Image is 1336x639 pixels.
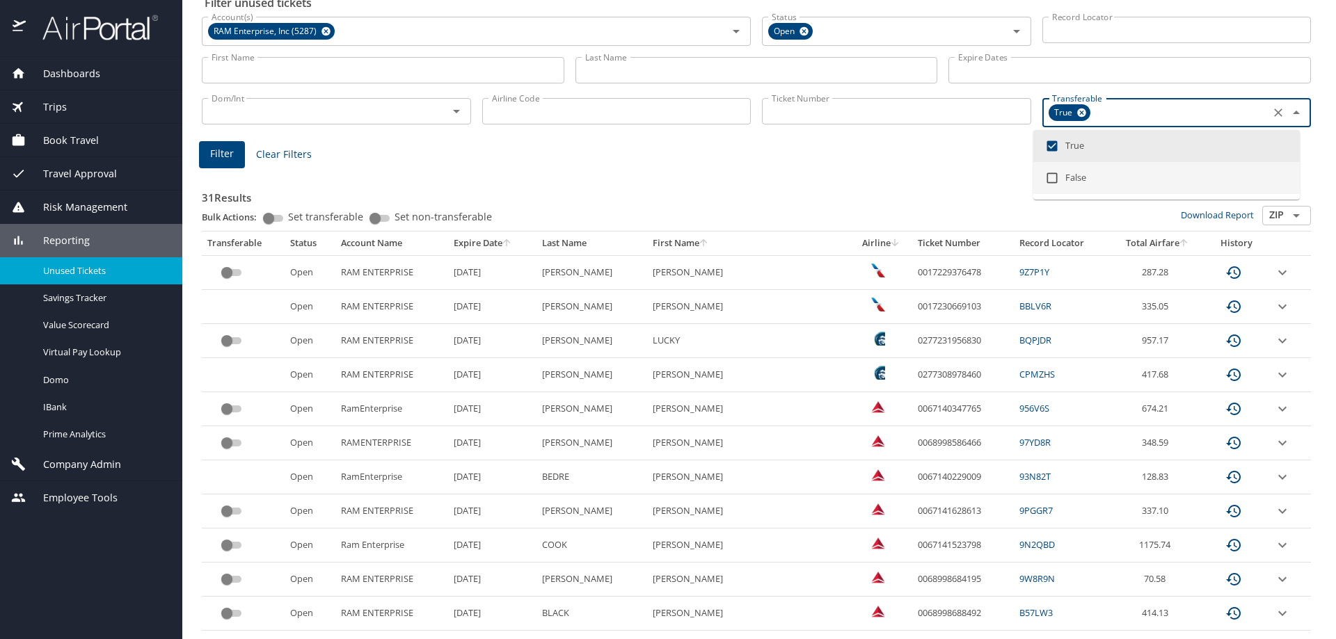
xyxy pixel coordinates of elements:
th: Expire Date [448,232,536,255]
td: [PERSON_NAME] [536,324,647,358]
td: [DATE] [448,392,536,426]
button: Open [1287,206,1306,225]
td: [PERSON_NAME] [647,426,850,460]
td: 0067141523798 [912,528,1014,563]
div: RAM Enterprise, Inc (5287) [208,23,335,40]
th: Total Airfare [1111,232,1205,255]
button: expand row [1274,469,1291,485]
span: RAM Enterprise, Inc (5287) [208,24,325,39]
img: American Airlines [871,264,885,277]
button: expand row [1274,401,1291,417]
button: expand row [1274,435,1291,451]
img: Alaska Airlines [871,366,885,380]
img: Delta Airlines [871,434,885,448]
td: RAM ENTERPRISE [335,597,449,631]
td: [PERSON_NAME] [647,290,850,324]
td: 0068998684195 [912,563,1014,597]
span: IBank [43,401,166,414]
td: 335.05 [1111,290,1205,324]
span: Travel Approval [26,166,117,181]
td: 337.10 [1111,494,1205,528]
button: expand row [1274,264,1291,281]
img: Delta Airlines [871,502,885,516]
span: Unused Tickets [43,264,166,277]
td: [PERSON_NAME] [647,597,850,631]
span: Book Travel [26,133,99,148]
td: [PERSON_NAME] [647,460,850,494]
span: Set non-transferable [395,212,492,222]
td: Open [285,528,335,563]
a: 956V6S [1019,402,1049,414]
td: [PERSON_NAME] [536,494,647,528]
button: expand row [1274,537,1291,553]
td: Open [285,426,335,460]
td: COOK [536,528,647,563]
p: Bulk Actions: [202,211,268,223]
span: Open [768,24,803,39]
td: 287.28 [1111,255,1205,289]
a: Download Report [1181,209,1254,221]
td: Open [285,460,335,494]
th: Account Name [335,232,449,255]
span: Dashboards [26,66,100,81]
h3: 31 Results [202,181,1311,206]
td: BEDRE [536,460,647,494]
td: [DATE] [448,255,536,289]
th: Airline [850,232,912,255]
button: sort [891,239,900,248]
td: RAM ENTERPRISE [335,494,449,528]
span: Company Admin [26,457,121,472]
td: 957.17 [1111,324,1205,358]
div: Open [768,23,813,40]
button: sort [1179,239,1189,248]
td: [DATE] [448,597,536,631]
td: 0277231956830 [912,324,1014,358]
a: 97YD8R [1019,436,1051,448]
a: 9Z7P1Y [1019,266,1049,278]
span: Domo [43,373,166,387]
img: American Airlines [871,298,885,312]
td: 414.13 [1111,597,1205,631]
td: 0067141628613 [912,494,1014,528]
td: [DATE] [448,358,536,392]
td: [PERSON_NAME] [536,358,647,392]
td: 0068998688492 [912,597,1014,631]
img: VxQ0i4AAAAASUVORK5CYII= [871,536,885,550]
a: 9W8R9N [1019,572,1055,585]
img: Alaska Airlines [871,332,885,346]
button: Filter [199,141,245,168]
td: [DATE] [448,290,536,324]
td: RAMENTERPRISE [335,426,449,460]
td: 128.83 [1111,460,1205,494]
a: 9PGGR7 [1019,504,1053,517]
span: Clear Filters [256,146,312,163]
td: [DATE] [448,494,536,528]
td: Open [285,392,335,426]
td: [PERSON_NAME] [647,494,850,528]
th: First Name [647,232,850,255]
span: Virtual Pay Lookup [43,346,166,359]
td: Open [285,597,335,631]
button: Open [1007,22,1026,41]
td: [PERSON_NAME] [647,255,850,289]
td: 0277308978460 [912,358,1014,392]
a: 9N2QBD [1019,538,1055,551]
td: RAM ENTERPRISE [335,290,449,324]
button: Close [1287,103,1306,122]
li: False [1033,162,1300,194]
td: Open [285,358,335,392]
th: History [1205,232,1269,255]
td: BLACK [536,597,647,631]
a: BQPJDR [1019,334,1051,346]
button: expand row [1274,366,1291,383]
img: Delta Airlines [871,604,885,618]
td: 348.59 [1111,426,1205,460]
img: icon-airportal.png [13,14,27,41]
td: RAM ENTERPRISE [335,255,449,289]
td: [PERSON_NAME] [647,563,850,597]
button: Open [726,22,746,41]
td: 0017229376478 [912,255,1014,289]
span: Employee Tools [26,490,118,505]
span: Reporting [26,233,90,248]
td: 0067140229009 [912,460,1014,494]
